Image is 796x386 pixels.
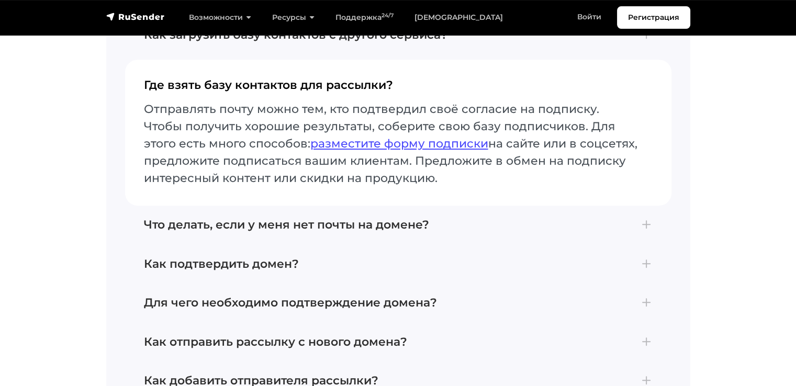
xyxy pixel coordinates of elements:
[144,218,653,232] h4: Что делать, если у меня нет почты на домене?
[144,296,653,310] h4: Для чего необходимо подтверждение домена?
[262,7,325,28] a: Ресурсы
[144,335,653,349] h4: Как отправить рассылку с нового домена?
[617,6,690,29] a: Регистрация
[144,102,615,151] a: Отправлять почту можно тем, кто подтвердил своё согласие на подписку. Чтобы получить хорошие резу...
[382,12,394,19] sup: 24/7
[144,257,653,271] h4: Как подтвердить домен?
[325,7,404,28] a: Поддержка24/7
[106,12,165,22] img: RuSender
[178,7,262,28] a: Возможности
[144,78,653,100] h4: Где взять базу контактов для рассылки?
[144,100,653,187] p: на сайте или в соцсетях, предложите подписаться вашим клиентам. Предложите в обмен на подписку ин...
[567,6,612,28] a: Войти
[310,137,488,151] a: разместите форму подписки
[404,7,513,28] a: [DEMOGRAPHIC_DATA]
